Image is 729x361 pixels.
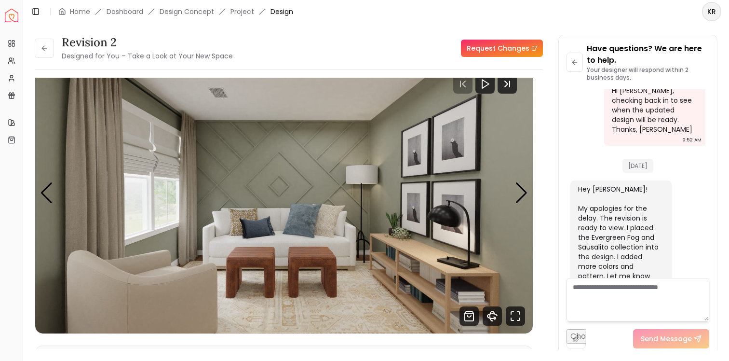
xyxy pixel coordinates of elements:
div: Hi [PERSON_NAME], checking back in to see when the updated design will be ready. Thanks, [PERSON_... [612,86,696,134]
svg: Play [479,78,491,90]
a: Request Changes [461,40,543,57]
p: Have questions? We are here to help. [587,43,709,66]
svg: Fullscreen [506,306,525,326]
li: Design Concept [160,7,214,16]
a: Spacejoy [5,9,18,22]
nav: breadcrumb [58,7,293,16]
a: Home [70,7,90,16]
span: KR [703,3,720,20]
p: Your designer will respond within 2 business days. [587,66,709,82]
svg: Shop Products from this design [459,306,479,326]
a: Project [230,7,254,16]
small: Designed for You – Take a Look at Your New Space [62,51,233,61]
span: Design [270,7,293,16]
div: 9:52 AM [682,135,702,145]
h3: Revision 2 [62,35,233,50]
button: KR [702,2,721,21]
svg: 360 View [483,306,502,326]
div: Hey [PERSON_NAME]! My apologies for the delay. The revision is ready to view. I placed the Evergr... [578,184,662,291]
img: Spacejoy Logo [5,9,18,22]
span: [DATE] [622,159,653,173]
a: Dashboard [107,7,143,16]
div: Carousel [35,53,533,333]
img: Design Render 1 [35,53,533,333]
div: 3 / 4 [35,53,533,333]
div: Previous slide [40,182,53,204]
div: Next slide [515,182,528,204]
svg: Next Track [498,74,517,94]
